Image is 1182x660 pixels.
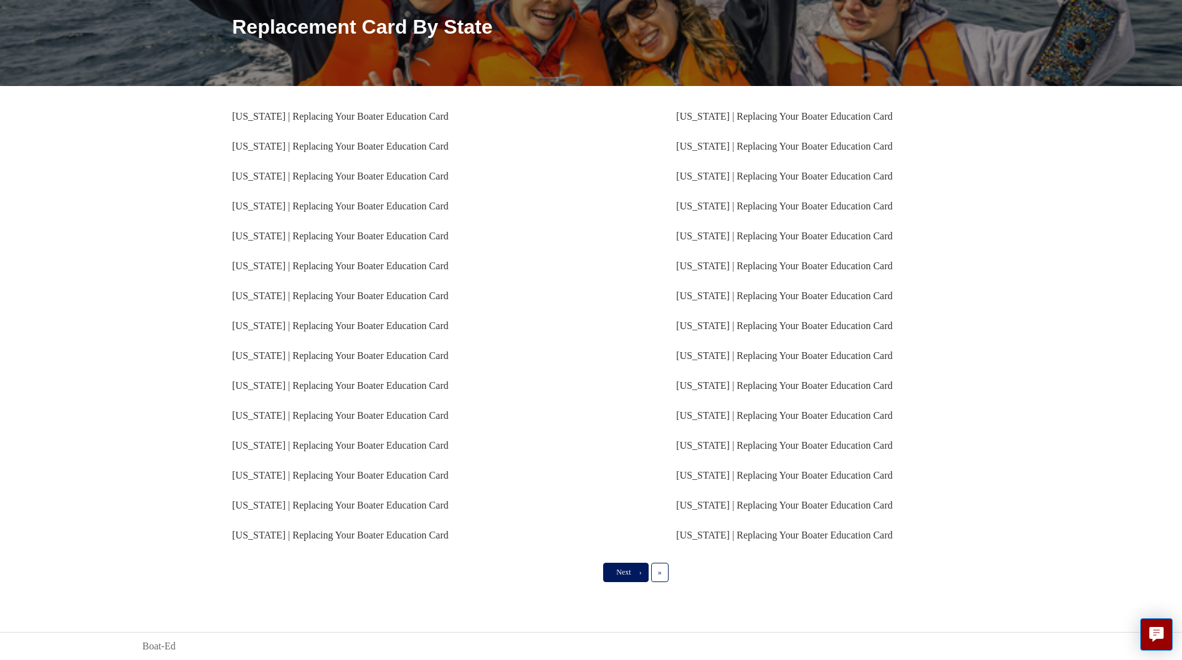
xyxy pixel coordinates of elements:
a: [US_STATE] | Replacing Your Boater Education Card [676,231,892,241]
span: Next [616,568,631,576]
span: » [658,568,662,576]
a: [US_STATE] | Replacing Your Boater Education Card [676,141,892,151]
a: [US_STATE] | Replacing Your Boater Education Card [676,261,892,271]
a: [US_STATE] | Replacing Your Boater Education Card [676,530,892,540]
a: [US_STATE] | Replacing Your Boater Education Card [232,231,449,241]
button: Live chat [1140,618,1173,651]
a: [US_STATE] | Replacing Your Boater Education Card [232,141,449,151]
span: › [639,568,642,576]
a: [US_STATE] | Replacing Your Boater Education Card [676,320,892,331]
a: [US_STATE] | Replacing Your Boater Education Card [676,350,892,361]
a: [US_STATE] | Replacing Your Boater Education Card [232,380,449,391]
a: [US_STATE] | Replacing Your Boater Education Card [676,500,892,510]
a: [US_STATE] | Replacing Your Boater Education Card [676,111,892,122]
a: [US_STATE] | Replacing Your Boater Education Card [232,470,449,481]
a: [US_STATE] | Replacing Your Boater Education Card [232,261,449,271]
a: [US_STATE] | Replacing Your Boater Education Card [676,380,892,391]
a: [US_STATE] | Replacing Your Boater Education Card [232,530,449,540]
a: [US_STATE] | Replacing Your Boater Education Card [232,171,449,181]
a: [US_STATE] | Replacing Your Boater Education Card [232,201,449,211]
a: [US_STATE] | Replacing Your Boater Education Card [676,440,892,451]
a: [US_STATE] | Replacing Your Boater Education Card [232,500,449,510]
a: Next [603,563,648,581]
a: [US_STATE] | Replacing Your Boater Education Card [676,201,892,211]
a: [US_STATE] | Replacing Your Boater Education Card [676,470,892,481]
a: [US_STATE] | Replacing Your Boater Education Card [232,350,449,361]
a: [US_STATE] | Replacing Your Boater Education Card [232,440,449,451]
h1: Replacement Card By State [232,12,1040,42]
a: [US_STATE] | Replacing Your Boater Education Card [232,320,449,331]
a: Boat-Ed [143,639,176,654]
a: [US_STATE] | Replacing Your Boater Education Card [676,290,892,301]
a: [US_STATE] | Replacing Your Boater Education Card [232,410,449,421]
a: [US_STATE] | Replacing Your Boater Education Card [232,290,449,301]
a: [US_STATE] | Replacing Your Boater Education Card [232,111,449,122]
a: [US_STATE] | Replacing Your Boater Education Card [676,410,892,421]
a: [US_STATE] | Replacing Your Boater Education Card [676,171,892,181]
